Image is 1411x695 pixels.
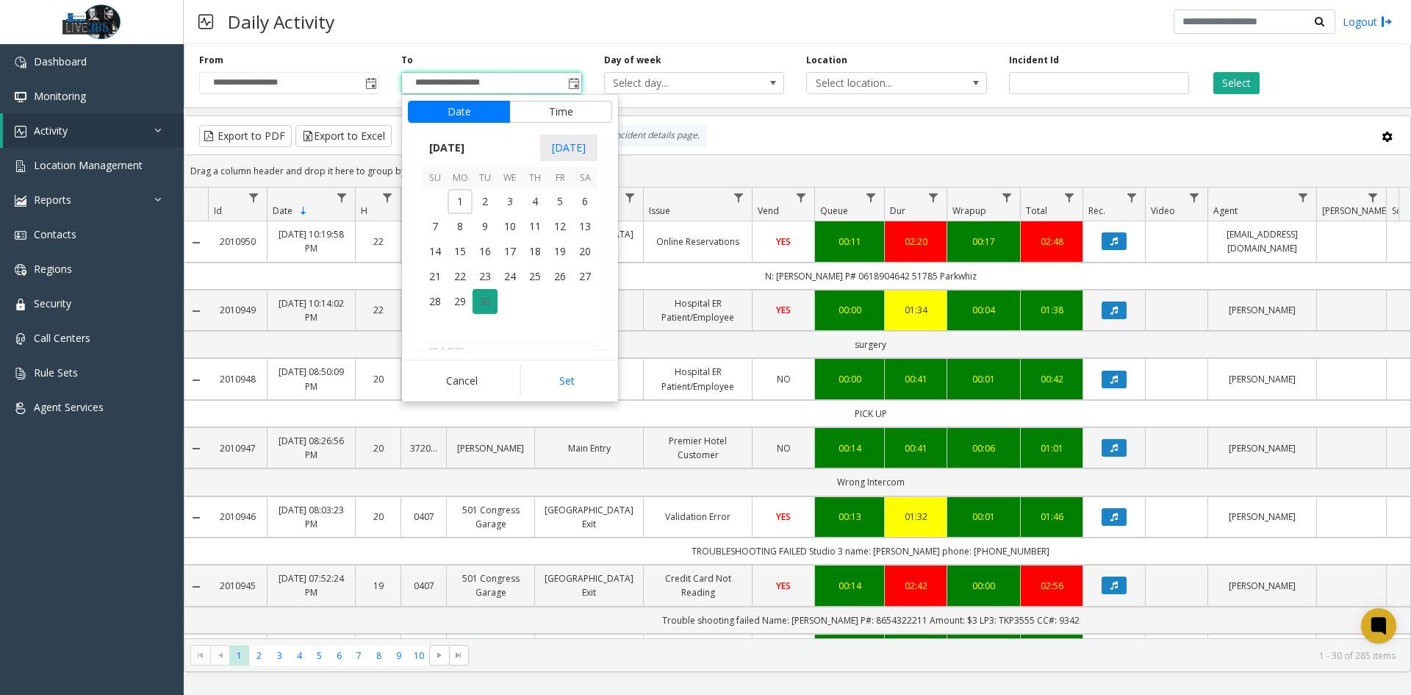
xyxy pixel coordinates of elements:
a: 01:32 [894,510,938,524]
span: [DATE] [540,135,597,161]
a: 02:48 [1030,235,1074,249]
div: 00:04 [956,303,1011,317]
a: [DATE] 08:26:56 PM [276,434,346,462]
a: Logout [1343,14,1393,29]
span: Dashboard [34,54,87,68]
div: 00:41 [894,441,938,455]
span: 3 [498,189,523,214]
span: Go to the last page [453,649,464,661]
label: Location [806,54,847,67]
td: Monday, September 8, 2025 [448,214,473,239]
span: Rule Sets [34,366,78,379]
a: Main Entry [544,441,634,455]
a: 00:13 [824,510,875,524]
a: Collapse Details [184,512,208,524]
a: NO [761,441,805,455]
span: YES [776,510,791,523]
a: 00:01 [956,372,1011,386]
a: 00:42 [1030,372,1074,386]
a: YES [761,235,805,249]
th: Fr [547,167,572,190]
a: Total Filter Menu [1060,188,1080,207]
span: Video [1151,204,1175,217]
a: 00:11 [824,235,875,249]
span: Select day... [605,73,748,93]
span: 5 [547,189,572,214]
span: Agent [1213,204,1238,217]
a: 20 [365,510,392,524]
button: Time tab [509,101,612,123]
span: H [361,204,367,217]
td: Sunday, September 7, 2025 [423,214,448,239]
span: 1 [448,189,473,214]
a: Collapse Details [184,374,208,386]
a: 20 [365,441,392,455]
img: 'icon' [15,91,26,103]
img: 'icon' [15,264,26,276]
a: 00:06 [956,441,1011,455]
span: 23 [473,264,498,289]
span: Vend [758,204,779,217]
span: 26 [547,264,572,289]
span: Page 5 [309,646,329,666]
span: 13 [572,214,597,239]
span: Page 7 [349,646,369,666]
a: Collapse Details [184,305,208,317]
a: 0407 [410,510,437,524]
td: Sunday, September 14, 2025 [423,239,448,264]
a: Date Filter Menu [332,188,352,207]
span: Monitoring [34,89,86,103]
a: Collapse Details [184,443,208,455]
a: Hospital ER Patient/Employee [653,296,743,324]
a: Vend Filter Menu [791,188,811,207]
span: 22 [448,264,473,289]
td: Friday, September 26, 2025 [547,264,572,289]
td: Saturday, September 13, 2025 [572,214,597,239]
a: Validation Error [653,510,743,524]
a: 02:20 [894,235,938,249]
span: 2 [473,189,498,214]
a: [PERSON_NAME] [1217,372,1307,386]
label: Incident Id [1009,54,1059,67]
div: 01:46 [1030,510,1074,524]
span: Page 4 [290,646,309,666]
th: Mo [448,167,473,190]
td: Tuesday, September 16, 2025 [473,239,498,264]
div: 00:00 [824,303,875,317]
th: Sa [572,167,597,190]
span: 29 [448,289,473,314]
div: Data table [184,188,1410,638]
a: [GEOGRAPHIC_DATA] Exit [544,503,634,531]
span: Wrapup [952,204,986,217]
span: Agent Services [34,400,104,414]
span: 24 [498,264,523,289]
td: Saturday, September 20, 2025 [572,239,597,264]
a: 02:42 [894,579,938,593]
span: Page 2 [249,646,269,666]
a: [PERSON_NAME] [1217,579,1307,593]
span: 9 [473,214,498,239]
a: NO [761,372,805,386]
a: 01:01 [1030,441,1074,455]
span: [DATE] [423,137,471,159]
img: pageIcon [198,4,213,40]
a: Dur Filter Menu [924,188,944,207]
span: 6 [572,189,597,214]
a: Premier Hotel Customer [653,434,743,462]
a: 20 [365,372,392,386]
span: Regions [34,262,72,276]
th: Th [523,167,547,190]
a: [PERSON_NAME] [1217,441,1307,455]
span: Page 10 [409,646,429,666]
a: Collapse Details [184,237,208,249]
td: Wednesday, September 10, 2025 [498,214,523,239]
span: Select location... [807,73,950,93]
a: [EMAIL_ADDRESS][DOMAIN_NAME] [1217,227,1307,255]
img: 'icon' [15,333,26,345]
a: 2010950 [217,235,258,249]
span: Toggle popup [362,73,378,93]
